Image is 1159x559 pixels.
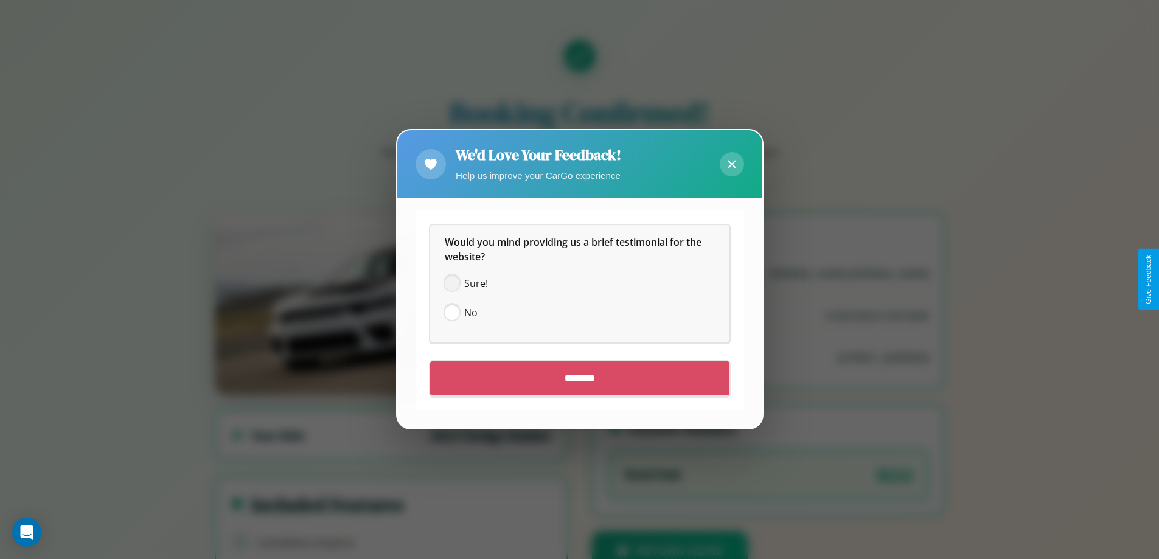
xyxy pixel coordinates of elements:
div: Open Intercom Messenger [12,518,41,547]
h2: We'd Love Your Feedback! [456,145,621,165]
span: No [464,306,478,321]
p: Help us improve your CarGo experience [456,167,621,184]
span: Sure! [464,277,488,291]
div: Give Feedback [1144,255,1153,304]
span: Would you mind providing us a brief testimonial for the website? [445,236,704,264]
